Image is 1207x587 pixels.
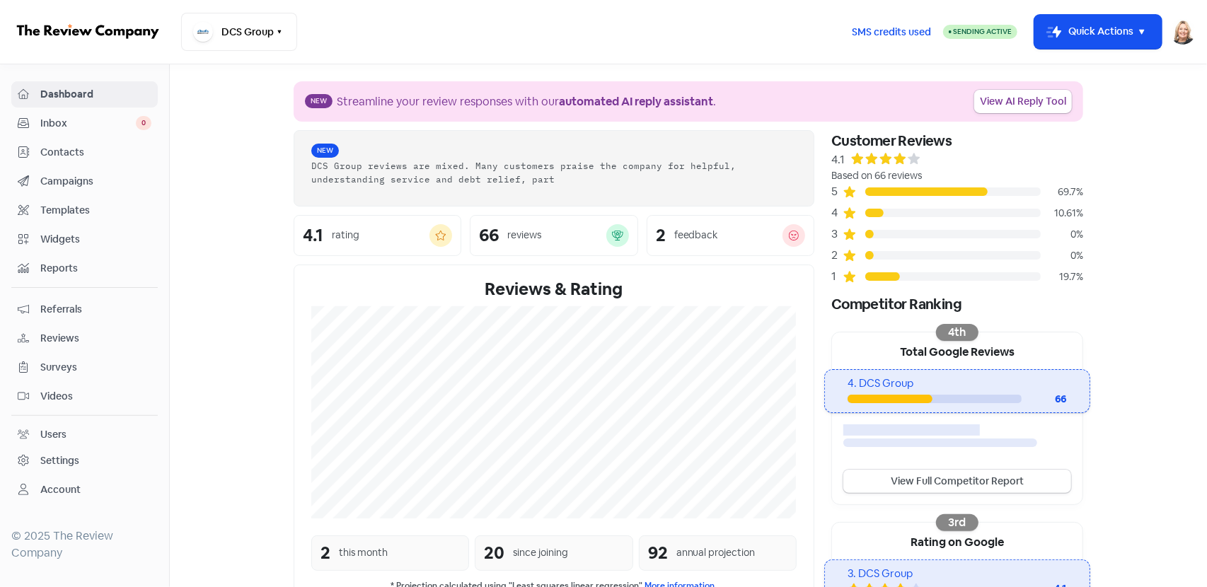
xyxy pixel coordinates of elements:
[831,247,843,264] div: 2
[40,261,151,276] span: Reports
[1041,269,1083,284] div: 19.7%
[840,23,943,38] a: SMS credits used
[648,540,668,566] div: 92
[936,514,978,531] div: 3rd
[40,87,151,102] span: Dashboard
[320,540,330,566] div: 2
[11,448,158,474] a: Settings
[1022,392,1067,407] div: 66
[40,116,136,131] span: Inbox
[848,566,1066,582] div: 3. DCS Group
[832,523,1082,559] div: Rating on Google
[1041,227,1083,242] div: 0%
[11,255,158,281] a: Reports
[181,13,297,51] button: DCS Group
[943,23,1017,40] a: Sending Active
[11,354,158,380] a: Surveys
[11,197,158,223] a: Templates
[337,93,716,110] div: Streamline your review responses with our .
[848,376,1066,392] div: 4. DCS Group
[11,139,158,165] a: Contacts
[1170,19,1196,45] img: User
[647,215,814,256] a: 2feedback
[1041,206,1083,221] div: 10.61%
[852,25,931,40] span: SMS credits used
[311,159,797,186] div: DCS Group reviews are mixed. Many customers praise the company for helpful, understanding service...
[11,325,158,351] a: Reviews
[470,215,637,256] a: 66reviews
[40,174,151,189] span: Campaigns
[656,227,666,244] div: 2
[339,545,388,560] div: this month
[507,228,541,243] div: reviews
[40,453,79,468] div: Settings
[40,203,151,218] span: Templates
[831,268,843,285] div: 1
[11,422,158,448] a: Users
[1034,15,1162,49] button: Quick Actions
[40,302,151,317] span: Referrals
[832,332,1082,369] div: Total Google Reviews
[1041,185,1083,199] div: 69.7%
[40,232,151,247] span: Widgets
[11,296,158,322] a: Referrals
[11,528,158,562] div: © 2025 The Review Company
[559,94,713,109] b: automated AI reply assistant
[11,168,158,194] a: Campaigns
[311,144,339,158] span: New
[974,90,1072,113] a: View AI Reply Tool
[332,228,359,243] div: rating
[11,226,158,252] a: Widgets
[831,204,843,221] div: 4
[294,215,461,256] a: 4.1rating
[831,168,1083,183] div: Based on 66 reviews
[674,228,718,243] div: feedback
[40,427,67,442] div: Users
[40,360,151,375] span: Surveys
[831,183,843,200] div: 5
[40,389,151,404] span: Videos
[311,277,797,302] div: Reviews & Rating
[831,293,1083,315] div: Competitor Ranking
[831,226,843,243] div: 3
[484,540,504,566] div: 20
[831,151,845,168] div: 4.1
[831,130,1083,151] div: Customer Reviews
[11,477,158,503] a: Account
[513,545,568,560] div: since joining
[305,94,333,108] span: New
[479,227,499,244] div: 66
[40,331,151,346] span: Reviews
[40,145,151,160] span: Contacts
[953,27,1012,36] span: Sending Active
[11,383,158,409] a: Videos
[843,470,1071,493] a: View Full Competitor Report
[303,227,323,244] div: 4.1
[1041,248,1083,263] div: 0%
[40,482,81,497] div: Account
[936,324,978,341] div: 4th
[676,545,756,560] div: annual projection
[136,116,151,130] span: 0
[11,81,158,107] a: Dashboard
[11,110,158,136] a: Inbox 0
